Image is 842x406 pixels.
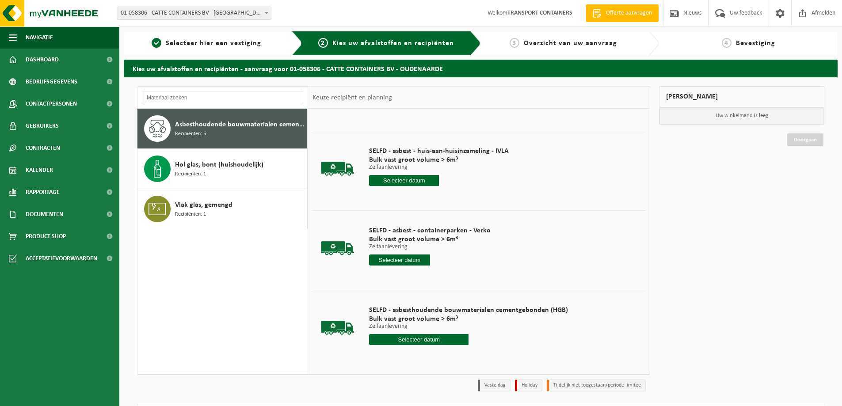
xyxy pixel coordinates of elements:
[152,38,161,48] span: 1
[604,9,654,18] span: Offerte aanvragen
[515,379,542,391] li: Holiday
[510,38,519,48] span: 3
[369,334,469,345] input: Selecteer datum
[586,4,659,22] a: Offerte aanvragen
[318,38,328,48] span: 2
[26,71,77,93] span: Bedrijfsgegevens
[547,379,646,391] li: Tijdelijk niet toegestaan/période limitée
[137,109,308,149] button: Asbesthoudende bouwmaterialen cementgebonden (hechtgebonden) Recipiënten: 5
[137,149,308,189] button: Hol glas, bont (huishoudelijk) Recipiënten: 1
[308,87,396,109] div: Keuze recipiënt en planning
[142,91,303,104] input: Materiaal zoeken
[369,254,430,266] input: Selecteer datum
[26,49,59,71] span: Dashboard
[166,40,261,47] span: Selecteer hier een vestiging
[128,38,285,49] a: 1Selecteer hier een vestiging
[26,181,60,203] span: Rapportage
[26,247,97,269] span: Acceptatievoorwaarden
[175,200,232,210] span: Vlak glas, gemengd
[175,159,263,170] span: Hol glas, bont (huishoudelijk)
[26,93,77,115] span: Contactpersonen
[369,226,491,235] span: SELFD - asbest - containerparken - Verko
[507,10,572,16] strong: TRANSPORT CONTAINERS
[26,159,53,181] span: Kalender
[117,7,271,19] span: 01-058306 - CATTE CONTAINERS BV - OUDENAARDE
[369,147,509,156] span: SELFD - asbest - huis-aan-huisinzameling - IVLA
[26,225,66,247] span: Product Shop
[26,27,53,49] span: Navigatie
[369,175,439,186] input: Selecteer datum
[137,189,308,229] button: Vlak glas, gemengd Recipiënten: 1
[124,60,838,77] h2: Kies uw afvalstoffen en recipiënten - aanvraag voor 01-058306 - CATTE CONTAINERS BV - OUDENAARDE
[736,40,775,47] span: Bevestiging
[26,203,63,225] span: Documenten
[787,133,823,146] a: Doorgaan
[175,170,206,178] span: Recipiënten: 1
[175,119,305,130] span: Asbesthoudende bouwmaterialen cementgebonden (hechtgebonden)
[332,40,454,47] span: Kies uw afvalstoffen en recipiënten
[659,107,824,124] p: Uw winkelmand is leeg
[659,86,824,107] div: [PERSON_NAME]
[175,130,206,138] span: Recipiënten: 5
[369,306,568,315] span: SELFD - asbesthoudende bouwmaterialen cementgebonden (HGB)
[369,244,491,250] p: Zelfaanlevering
[369,164,509,171] p: Zelfaanlevering
[722,38,732,48] span: 4
[369,235,491,244] span: Bulk vast groot volume > 6m³
[26,137,60,159] span: Contracten
[117,7,271,20] span: 01-058306 - CATTE CONTAINERS BV - OUDENAARDE
[524,40,617,47] span: Overzicht van uw aanvraag
[369,315,568,323] span: Bulk vast groot volume > 6m³
[369,323,568,330] p: Zelfaanlevering
[175,210,206,219] span: Recipiënten: 1
[369,156,509,164] span: Bulk vast groot volume > 6m³
[478,379,511,391] li: Vaste dag
[26,115,59,137] span: Gebruikers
